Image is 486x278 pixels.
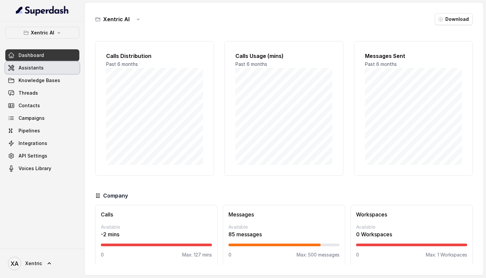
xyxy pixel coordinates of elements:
[365,61,397,67] span: Past 6 months
[19,65,44,71] span: Assistants
[103,192,128,200] h3: Company
[19,77,60,84] span: Knowledge Bases
[101,230,212,238] p: -2 mins
[5,49,79,61] a: Dashboard
[19,115,45,121] span: Campaigns
[5,100,79,112] a: Contacts
[235,61,267,67] span: Past 6 months
[5,137,79,149] a: Integrations
[356,252,359,258] p: 0
[19,90,38,96] span: Threads
[19,127,40,134] span: Pipelines
[365,52,462,60] h2: Messages Sent
[11,260,19,267] text: XA
[235,52,332,60] h2: Calls Usage (mins)
[16,5,69,16] img: light.svg
[356,210,467,218] h3: Workspaces
[5,162,79,174] a: Voices Library
[5,87,79,99] a: Threads
[182,252,212,258] p: Max: 127 mins
[5,62,79,74] a: Assistants
[228,252,231,258] p: 0
[106,61,138,67] span: Past 6 months
[5,254,79,273] a: Xentric
[5,112,79,124] a: Campaigns
[426,252,467,258] p: Max: 1 Workspaces
[19,153,47,159] span: API Settings
[19,140,47,147] span: Integrations
[228,210,340,218] h3: Messages
[228,230,340,238] p: 85 messages
[297,252,340,258] p: Max: 500 messages
[101,210,212,218] h3: Calls
[19,165,51,172] span: Voices Library
[106,52,203,60] h2: Calls Distribution
[101,252,104,258] p: 0
[19,52,44,59] span: Dashboard
[5,125,79,137] a: Pipelines
[25,260,42,267] span: Xentric
[101,224,212,230] p: Available
[356,224,467,230] p: Available
[19,102,40,109] span: Contacts
[5,27,79,39] button: Xentric AI
[228,224,340,230] p: Available
[435,13,473,25] button: Download
[103,15,130,23] h3: Xentric AI
[5,150,79,162] a: API Settings
[356,230,467,238] p: 0 Workspaces
[31,29,54,37] p: Xentric AI
[5,74,79,86] a: Knowledge Bases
